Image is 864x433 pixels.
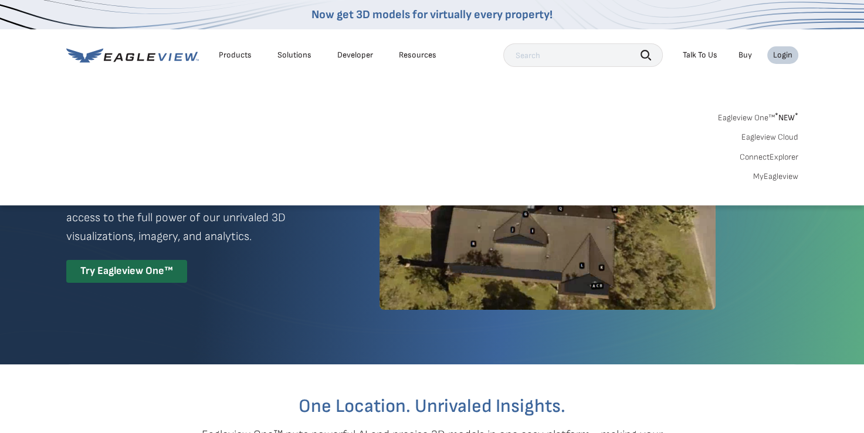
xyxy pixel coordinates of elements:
a: ConnectExplorer [740,152,798,163]
div: Try Eagleview One™ [66,260,187,283]
div: Solutions [277,50,311,60]
p: A premium digital experience that provides seamless access to the full power of our unrivaled 3D ... [66,190,337,246]
a: Eagleview One™*NEW* [718,109,798,123]
a: Developer [337,50,373,60]
div: Resources [399,50,436,60]
div: Talk To Us [683,50,717,60]
div: Login [773,50,792,60]
a: Buy [738,50,752,60]
a: MyEagleview [753,171,798,182]
span: NEW [775,113,798,123]
h2: One Location. Unrivaled Insights. [75,397,790,416]
input: Search [503,43,663,67]
a: Now get 3D models for virtually every property! [311,8,553,22]
a: Eagleview Cloud [741,132,798,143]
div: Products [219,50,252,60]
